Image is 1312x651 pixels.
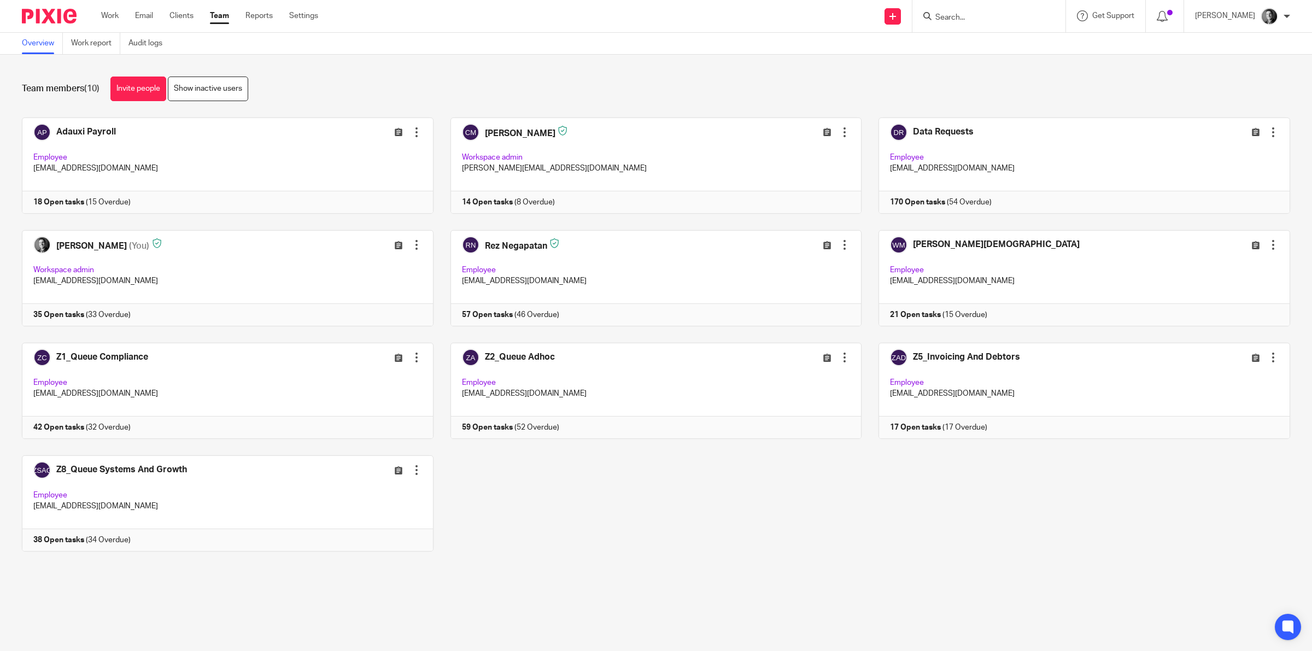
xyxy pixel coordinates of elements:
[101,10,119,21] a: Work
[22,83,99,95] h1: Team members
[289,10,318,21] a: Settings
[71,33,120,54] a: Work report
[22,9,77,24] img: Pixie
[128,33,171,54] a: Audit logs
[934,13,1033,23] input: Search
[84,84,99,93] span: (10)
[1261,8,1278,25] img: DSC_9061-3.jpg
[168,77,248,101] a: Show inactive users
[110,77,166,101] a: Invite people
[135,10,153,21] a: Email
[1092,12,1134,20] span: Get Support
[169,10,194,21] a: Clients
[210,10,229,21] a: Team
[245,10,273,21] a: Reports
[1195,10,1255,21] p: [PERSON_NAME]
[22,33,63,54] a: Overview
